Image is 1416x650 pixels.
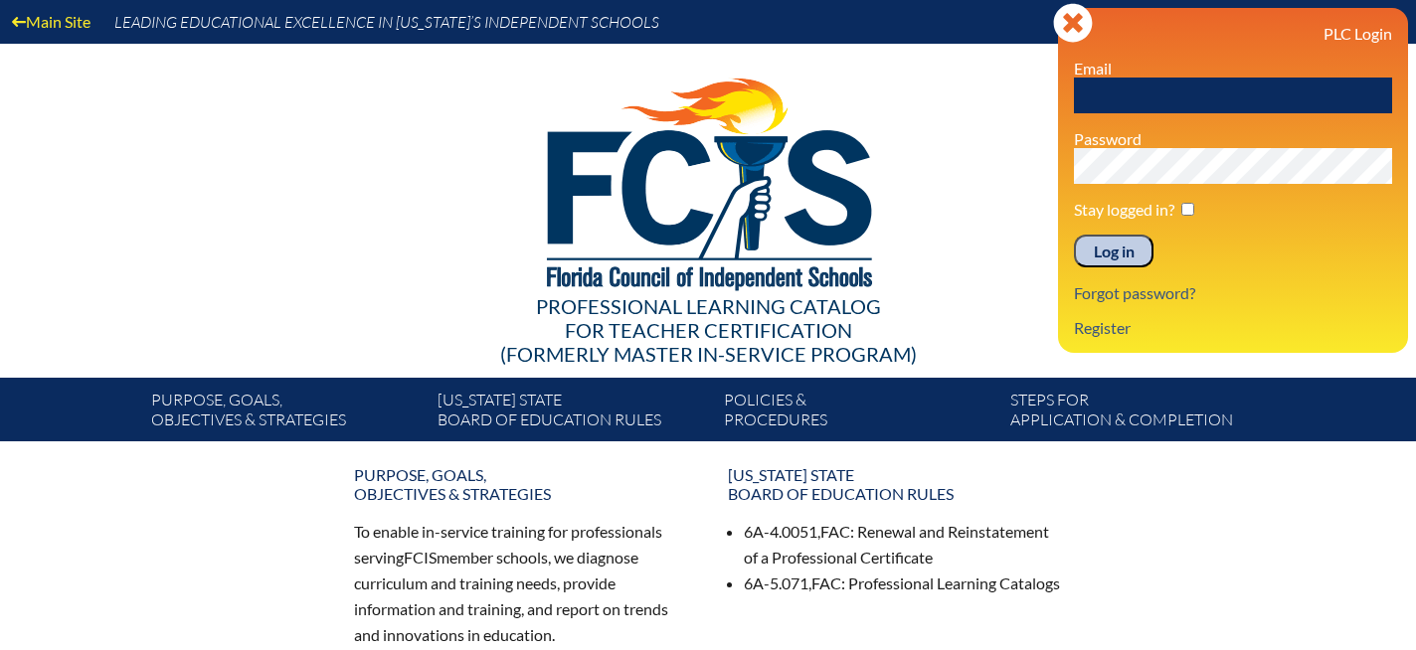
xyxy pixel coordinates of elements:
[1074,129,1142,148] label: Password
[1053,3,1093,43] svg: Close
[1074,200,1174,219] label: Stay logged in?
[716,386,1002,441] a: Policies &Procedures
[716,457,1074,511] a: [US_STATE] StateBoard of Education rules
[1066,314,1139,341] a: Register
[744,519,1062,570] li: 6A-4.0051, : Renewal and Reinstatement of a Professional Certificate
[1002,386,1289,441] a: Steps forapplication & completion
[1074,59,1112,78] label: Email
[430,386,716,441] a: [US_STATE] StateBoard of Education rules
[503,44,914,315] img: FCISlogo221.eps
[4,8,98,35] a: Main Site
[1074,24,1392,43] h3: PLC Login
[342,457,700,511] a: Purpose, goals,objectives & strategies
[1066,279,1203,306] a: Forgot password?
[820,522,850,541] span: FAC
[404,548,437,567] span: FCIS
[143,386,430,441] a: Purpose, goals,objectives & strategies
[354,519,688,647] p: To enable in-service training for professionals serving member schools, we diagnose curriculum an...
[135,294,1281,366] div: Professional Learning Catalog (formerly Master In-service Program)
[565,318,852,342] span: for Teacher Certification
[1074,235,1153,268] input: Log in
[744,570,1062,596] li: 6A-5.071, : Professional Learning Catalogs
[811,573,841,592] span: FAC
